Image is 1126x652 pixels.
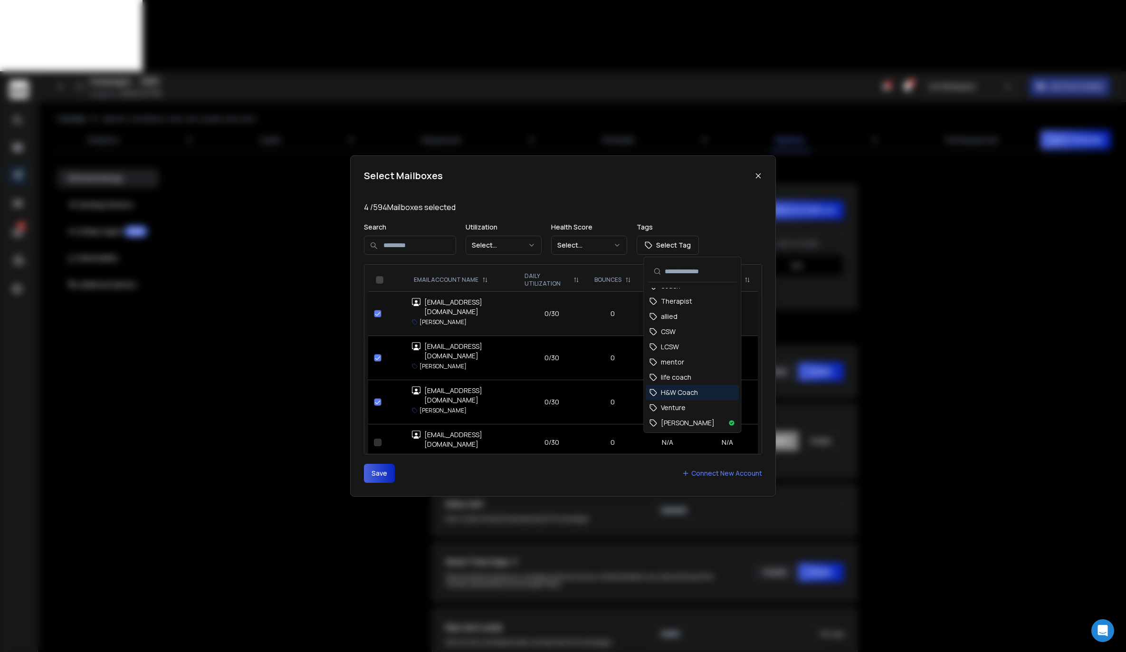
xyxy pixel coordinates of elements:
span: Therapist [661,297,692,306]
h1: Select Mailboxes [364,169,443,182]
span: life coach [661,373,691,382]
span: Venture [661,403,686,412]
div: Open Intercom Messenger [1091,619,1114,642]
span: allied [661,312,678,321]
span: CSW [661,327,676,336]
span: mentor [661,357,684,367]
span: [PERSON_NAME] [661,418,715,428]
span: LCSW [661,342,679,352]
span: H&W Coach [661,388,698,397]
